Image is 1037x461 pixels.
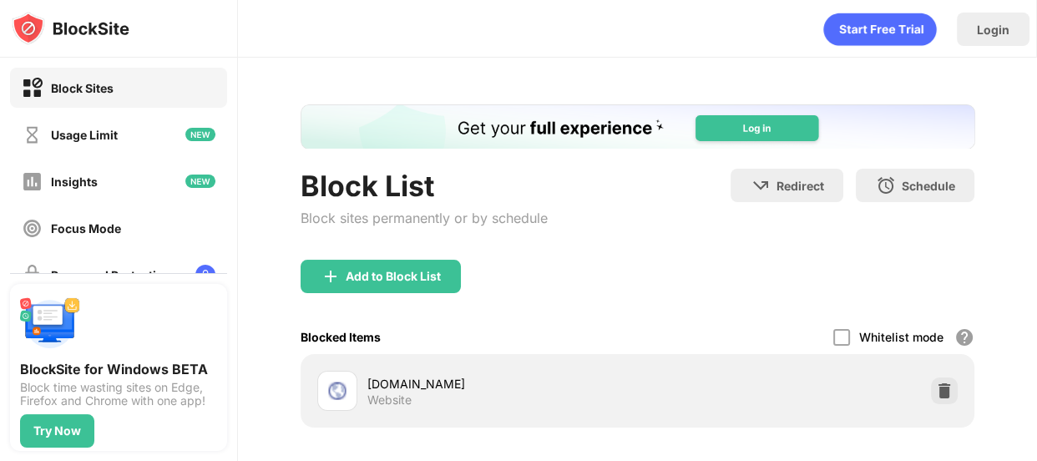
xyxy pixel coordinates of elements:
[776,179,823,193] div: Redirect
[301,210,548,226] div: Block sites permanently or by schedule
[367,393,412,408] div: Website
[823,13,937,46] div: animation
[901,179,954,193] div: Schedule
[20,294,80,354] img: push-desktop.svg
[22,78,43,99] img: block-on.svg
[12,12,129,45] img: logo-blocksite.svg
[977,23,1009,37] div: Login
[22,124,43,145] img: time-usage-off.svg
[301,330,381,344] div: Blocked Items
[185,128,215,141] img: new-icon.svg
[301,169,548,203] div: Block List
[33,424,81,438] div: Try Now
[20,381,217,408] div: Block time wasting sites on Edge, Firefox and Chrome with one app!
[20,361,217,377] div: BlockSite for Windows BETA
[22,171,43,192] img: insights-off.svg
[51,268,171,282] div: Password Protection
[327,381,347,401] img: favicons
[22,265,43,286] img: password-protection-off.svg
[51,221,121,236] div: Focus Mode
[51,128,118,142] div: Usage Limit
[51,81,114,95] div: Block Sites
[858,330,943,344] div: Whitelist mode
[367,375,638,393] div: [DOMAIN_NAME]
[185,175,215,188] img: new-icon.svg
[346,270,441,283] div: Add to Block List
[195,265,215,285] img: lock-menu.svg
[22,218,43,239] img: focus-off.svg
[51,175,98,189] div: Insights
[301,104,975,149] iframe: Banner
